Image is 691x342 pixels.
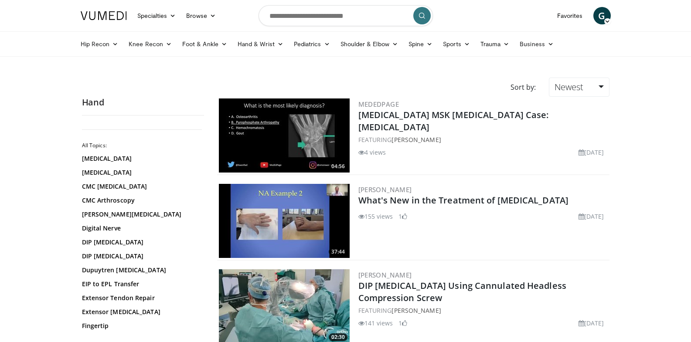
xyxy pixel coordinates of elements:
[358,212,393,221] li: 155 views
[82,97,204,108] h2: Hand
[403,35,438,53] a: Spine
[358,135,608,144] div: FEATURING
[391,135,441,144] a: [PERSON_NAME]
[329,248,347,256] span: 37:44
[438,35,475,53] a: Sports
[579,318,604,328] li: [DATE]
[391,306,441,315] a: [PERSON_NAME]
[82,252,200,261] a: DIP [MEDICAL_DATA]
[358,306,608,315] div: FEATURING
[219,184,350,258] img: 4a709f52-b153-496d-b598-5f95d3c5e018.300x170_q85_crop-smart_upscale.jpg
[219,184,350,258] a: 37:44
[358,100,399,108] a: MedEdPage
[329,333,347,341] span: 02:30
[514,35,559,53] a: Business
[82,142,202,149] h2: All Topics:
[358,185,412,194] a: [PERSON_NAME]
[579,148,604,157] li: [DATE]
[82,210,200,219] a: [PERSON_NAME][MEDICAL_DATA]
[358,318,393,328] li: 141 views
[82,308,200,316] a: Extensor [MEDICAL_DATA]
[232,35,289,53] a: Hand & Wrist
[82,238,200,247] a: DIP [MEDICAL_DATA]
[177,35,232,53] a: Foot & Ankle
[82,224,200,233] a: Digital Nerve
[358,271,412,279] a: [PERSON_NAME]
[82,322,200,330] a: Fingertip
[259,5,433,26] input: Search topics, interventions
[579,212,604,221] li: [DATE]
[289,35,335,53] a: Pediatrics
[82,266,200,274] a: Dupuytren [MEDICAL_DATA]
[504,78,542,97] div: Sort by:
[181,7,221,24] a: Browse
[398,318,407,328] li: 1
[593,7,611,24] a: G
[123,35,177,53] a: Knee Recon
[398,212,407,221] li: 1
[82,294,200,302] a: Extensor Tendon Repair
[81,11,127,20] img: VuMedi Logo
[82,182,200,191] a: CMC [MEDICAL_DATA]
[335,35,403,53] a: Shoulder & Elbow
[82,168,200,177] a: [MEDICAL_DATA]
[555,81,583,93] span: Newest
[358,194,569,206] a: What's New in the Treatment of [MEDICAL_DATA]
[219,98,350,173] img: 09f299f6-5f59-4b2c-bea4-580a92f6f41b.300x170_q85_crop-smart_upscale.jpg
[82,280,200,288] a: EIP to EPL Transfer
[75,35,124,53] a: Hip Recon
[358,109,549,133] a: [MEDICAL_DATA] MSK [MEDICAL_DATA] Case: [MEDICAL_DATA]
[132,7,181,24] a: Specialties
[329,163,347,170] span: 04:56
[219,98,350,173] a: 04:56
[358,148,386,157] li: 4 views
[82,196,200,205] a: CMC Arthroscopy
[475,35,515,53] a: Trauma
[82,154,200,163] a: [MEDICAL_DATA]
[358,280,566,304] a: DIP [MEDICAL_DATA] Using Cannulated Headless Compression Screw
[549,78,609,97] a: Newest
[552,7,588,24] a: Favorites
